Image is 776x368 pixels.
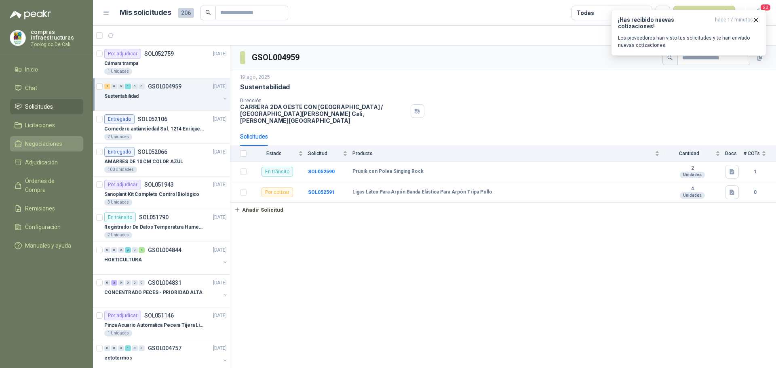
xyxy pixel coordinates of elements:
[10,30,25,46] img: Company Logo
[104,68,132,75] div: 1 Unidades
[744,189,766,196] b: 0
[213,50,227,58] p: [DATE]
[104,223,205,231] p: Registrador De Datos Temperatura Humedad Usb 32.000 Registro
[352,189,492,196] b: Ligas Látex Para Arpón Banda Elástica Para Arpón Tripa Pollo
[251,151,297,156] span: Estado
[25,223,61,231] span: Configuración
[104,345,110,351] div: 0
[104,114,135,124] div: Entregado
[577,8,594,17] div: Todas
[664,186,720,192] b: 4
[125,247,131,253] div: 3
[104,125,205,133] p: Comedero antiansiedad Sol. 1214 Enriquecimiento
[213,345,227,352] p: [DATE]
[93,177,230,209] a: Por adjudicarSOL051943[DATE] Sanoplant Kit Completo Control Biológico3 Unidades
[10,155,83,170] a: Adjudicación
[138,149,167,155] p: SOL052066
[104,212,136,222] div: En tránsito
[111,280,117,286] div: 3
[213,181,227,189] p: [DATE]
[752,6,766,20] button: 20
[104,60,138,67] p: Cámara trampa
[148,345,181,351] p: GSOL004757
[104,82,228,107] a: 1 0 0 1 0 0 GSOL004959[DATE] Sustentabilidad
[251,146,308,162] th: Estado
[618,17,712,29] h3: ¡Has recibido nuevas cotizaciones!
[144,313,174,318] p: SOL051146
[25,139,62,148] span: Negociaciones
[104,245,228,271] a: 0 0 0 3 0 4 GSOL004844[DATE] HORTICULTURA
[139,84,145,89] div: 0
[148,247,181,253] p: GSOL004844
[252,51,301,64] h3: GSOL004959
[261,187,293,197] div: Por cotizar
[125,84,131,89] div: 1
[118,84,124,89] div: 0
[744,151,760,156] span: # COTs
[31,42,83,47] p: Zoologico De Cali
[93,46,230,78] a: Por adjudicarSOL052759[DATE] Cámara trampa1 Unidades
[132,84,138,89] div: 0
[352,151,653,156] span: Producto
[25,121,55,130] span: Licitaciones
[31,29,83,40] p: compras infraestructuras
[138,116,167,122] p: SOL052106
[104,134,132,140] div: 2 Unidades
[230,203,287,217] button: Añadir Solicitud
[664,146,725,162] th: Cantidad
[111,84,117,89] div: 0
[93,111,230,144] a: EntregadoSOL052106[DATE] Comedero antiansiedad Sol. 1214 Enriquecimiento2 Unidades
[618,34,759,49] p: Los proveedores han visto tus solicitudes y te han enviado nuevas cotizaciones.
[352,146,664,162] th: Producto
[104,354,132,362] p: ectotermos
[308,169,335,175] a: SOL052590
[104,322,205,329] p: Pinza Acuario Automatica Pecera Tijera Limpiador Alicate
[680,172,705,178] div: Unidades
[178,8,194,18] span: 206
[715,17,753,29] span: hace 17 minutos
[93,307,230,340] a: Por adjudicarSOL051146[DATE] Pinza Acuario Automatica Pecera Tijera Limpiador Alicate1 Unidades
[104,311,141,320] div: Por adjudicar
[10,62,83,77] a: Inicio
[139,345,145,351] div: 0
[230,203,776,217] a: Añadir Solicitud
[10,10,51,19] img: Logo peakr
[104,199,132,206] div: 3 Unidades
[213,312,227,320] p: [DATE]
[213,148,227,156] p: [DATE]
[25,102,53,111] span: Solicitudes
[240,98,407,103] p: Dirección
[104,49,141,59] div: Por adjudicar
[111,345,117,351] div: 0
[104,330,132,336] div: 1 Unidades
[10,173,83,198] a: Órdenes de Compra
[104,256,142,264] p: HORTICULTURA
[104,147,135,157] div: Entregado
[240,132,268,141] div: Solicitudes
[104,84,110,89] div: 1
[104,180,141,189] div: Por adjudicar
[25,65,38,74] span: Inicio
[240,103,407,124] p: CARRERA 2DA OESTE CON [GEOGRAPHIC_DATA] / [GEOGRAPHIC_DATA][PERSON_NAME] Cali , [PERSON_NAME][GEO...
[139,280,145,286] div: 0
[10,201,83,216] a: Remisiones
[144,51,174,57] p: SOL052759
[104,191,199,198] p: Sanoplant Kit Completo Control Biológico
[10,238,83,253] a: Manuales y ayuda
[148,280,181,286] p: GSOL004831
[104,93,139,100] p: Sustentabilidad
[664,165,720,172] b: 2
[93,144,230,177] a: EntregadoSOL052066[DATE] AMARRES DE 10 CM COLOR AZUL100 Unidades
[664,151,714,156] span: Cantidad
[132,280,138,286] div: 0
[261,167,293,177] div: En tránsito
[118,345,124,351] div: 0
[744,168,766,176] b: 1
[213,116,227,123] p: [DATE]
[308,189,335,195] a: SOL052591
[240,83,290,91] p: Sustentabilidad
[132,345,138,351] div: 0
[10,118,83,133] a: Licitaciones
[118,280,124,286] div: 0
